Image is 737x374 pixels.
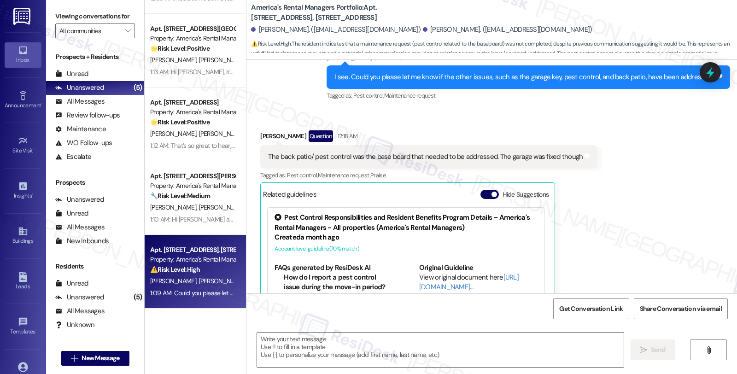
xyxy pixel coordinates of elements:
div: All Messages [55,97,105,106]
button: New Message [61,351,129,366]
span: • [35,327,37,333]
a: Site Visit • [5,133,41,158]
span: Maintenance request [384,92,436,99]
div: New Inbounds [55,236,109,246]
div: [PERSON_NAME]. ([EMAIL_ADDRESS][DOMAIN_NAME]) [251,25,421,35]
span: • [41,101,42,107]
span: Praise [370,171,386,179]
div: 1:10 AM: Hi [PERSON_NAME] and [PERSON_NAME], I'm so glad to hear your work order was completed to... [150,215,699,223]
strong: 🌟 Risk Level: Positive [150,44,210,53]
div: Property: America's Rental Managers Portfolio [150,107,235,117]
div: [PERSON_NAME] [260,130,597,145]
i:  [125,27,130,35]
i:  [71,355,78,362]
span: • [32,191,33,198]
div: Account level guideline ( 70 % match) [275,244,537,254]
a: Buildings [5,223,41,248]
span: Send [651,345,665,355]
div: WO Follow-ups [55,138,112,148]
input: All communities [59,23,120,38]
div: (5) [131,81,145,95]
a: [URL][DOMAIN_NAME]… [419,273,519,292]
div: Tagged as: [260,169,597,182]
div: I see. Could you please let me know if the other issues, such as the garage key, pest control, an... [334,72,715,82]
div: Apt. [STREET_ADDRESS][PERSON_NAME][PERSON_NAME] [150,171,235,181]
span: Pest control , [287,171,318,179]
div: Apt. [STREET_ADDRESS], [STREET_ADDRESS] [150,245,235,255]
button: Get Conversation Link [553,298,629,319]
div: Prospects [46,178,144,187]
div: [PERSON_NAME]. ([EMAIL_ADDRESS][DOMAIN_NAME]) [423,25,592,35]
span: [PERSON_NAME] [199,129,245,138]
div: Created a month ago [275,233,537,242]
span: Maintenance request , [318,171,370,179]
span: Share Conversation via email [640,304,722,314]
div: 1:12 AM: That’s so great to hear, [PERSON_NAME], thanks for the kind words! 😊 We're really glad y... [150,141,688,150]
div: Maintenance [55,124,106,134]
div: All Messages [55,306,105,316]
span: [PERSON_NAME] [199,56,248,64]
div: Unread [55,279,88,288]
div: (5) [131,290,145,304]
div: Unanswered [55,83,104,93]
span: • [33,146,35,152]
label: Hide Suggestions [503,190,549,199]
b: America's Rental Managers Portfolio: Apt. [STREET_ADDRESS], [STREET_ADDRESS] [251,3,435,23]
span: New Message [82,353,119,363]
a: Leads [5,269,41,294]
a: Inbox [5,42,41,67]
div: 12:18 AM [335,131,358,141]
div: 1:09 AM: Could you please let me know where this is located? Could you please share photos showin... [150,289,450,297]
div: Residents [46,262,144,271]
div: Unknown [55,320,94,330]
strong: ⚠️ Risk Level: High [251,40,291,47]
div: The back patio/ pest control was the base board that needed to be addressed. The garage was fixed... [268,152,583,162]
strong: ⚠️ Risk Level: High [150,265,200,274]
span: [PERSON_NAME] [150,277,199,285]
div: Escalate [55,152,91,162]
b: Original Guideline [419,263,474,272]
label: Viewing conversations for [55,9,135,23]
div: Property: America's Rental Managers Portfolio [150,181,235,191]
div: Unread [55,209,88,218]
span: : The resident indicates that a maintenance request (pest control related to the baseboard) was n... [251,39,737,59]
span: [PERSON_NAME] [150,129,199,138]
div: Unanswered [55,292,104,302]
div: Apt. [STREET_ADDRESS][GEOGRAPHIC_DATA][STREET_ADDRESS] [150,24,235,34]
i:  [705,346,712,354]
div: Question [309,130,333,142]
div: Related guidelines [263,190,316,203]
div: View original document here [419,273,538,292]
strong: 🔧 Risk Level: Medium [150,192,210,200]
span: [PERSON_NAME] [150,56,199,64]
div: Pest Control Responsibilities and Resident Benefits Program Details – America's Rental Managers -... [275,213,537,233]
strong: 🌟 Risk Level: Positive [150,118,210,126]
span: [PERSON_NAME] [150,203,199,211]
span: Get Conversation Link [559,304,623,314]
div: Property: America's Rental Managers Portfolio [150,255,235,264]
div: Unanswered [55,195,104,205]
button: Share Conversation via email [634,298,728,319]
div: Prospects + Residents [46,52,144,62]
div: Tagged as: [327,89,730,102]
li: How do I report a pest control issue during the move-in period? [284,273,393,292]
a: Templates • [5,314,41,339]
span: Pest control , [353,92,384,99]
button: Send [631,339,675,360]
a: Insights • [5,178,41,203]
span: [PERSON_NAME] [199,203,245,211]
b: FAQs generated by ResiDesk AI [275,263,370,272]
span: [PERSON_NAME] [199,277,245,285]
i:  [640,346,647,354]
div: Apt. [STREET_ADDRESS] [150,98,235,107]
div: Review follow-ups [55,111,120,120]
div: Unread [55,69,88,79]
div: Property: America's Rental Managers Portfolio [150,34,235,43]
img: ResiDesk Logo [13,8,32,25]
div: All Messages [55,222,105,232]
